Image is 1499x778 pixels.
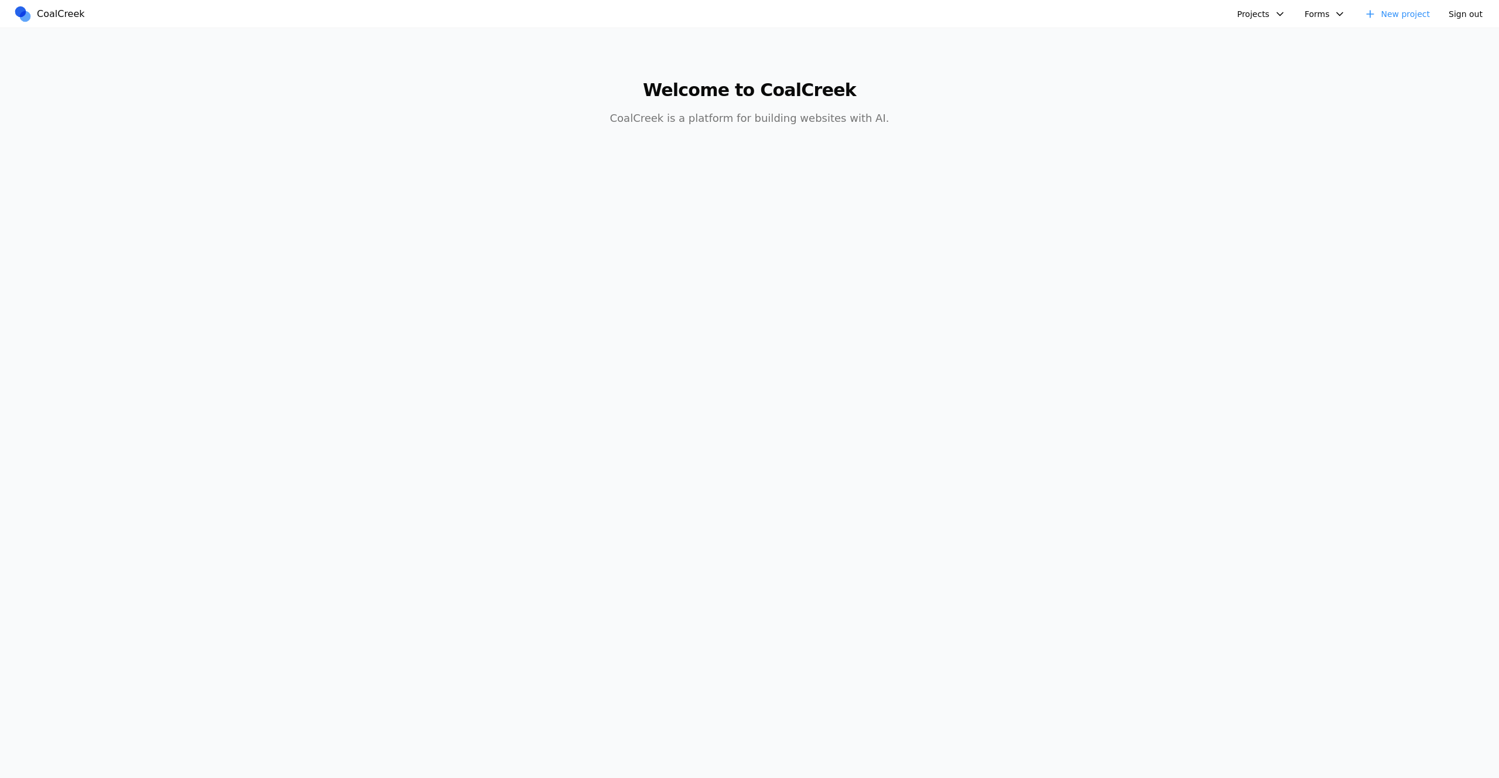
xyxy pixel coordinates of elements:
a: New project [1357,5,1437,23]
p: CoalCreek is a platform for building websites with AI. [525,110,974,127]
h1: Welcome to CoalCreek [525,80,974,101]
button: Sign out [1442,5,1490,23]
a: CoalCreek [13,5,90,23]
button: Projects [1230,5,1293,23]
button: Forms [1298,5,1353,23]
span: CoalCreek [37,7,85,21]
